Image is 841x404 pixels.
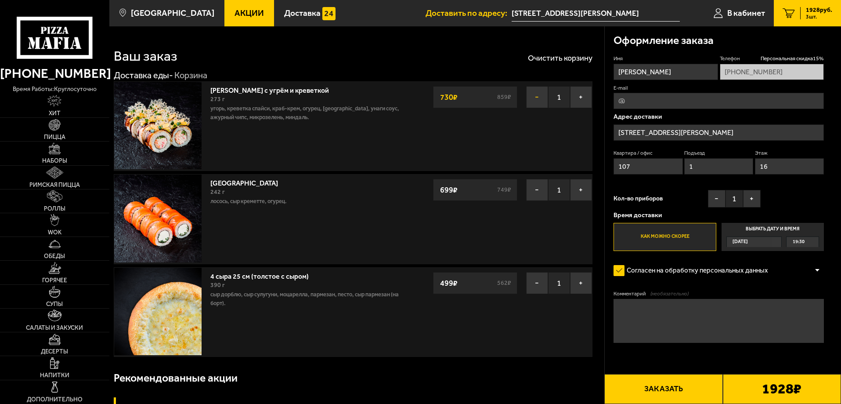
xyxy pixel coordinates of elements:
strong: 730 ₽ [438,89,460,106]
span: (необязательно) [650,290,689,298]
span: Хит [49,110,61,116]
label: Телефон [720,55,824,62]
label: Комментарий [614,290,824,298]
span: 390 г [210,281,225,289]
span: Наборы [42,158,67,164]
button: − [526,86,548,108]
span: Обеды [44,253,65,259]
span: Супы [46,301,63,307]
span: [DATE] [733,237,748,247]
b: 1928 ₽ [762,382,801,396]
button: + [570,179,592,201]
span: Дополнительно [27,397,83,403]
span: 1 [548,272,570,294]
label: Выбрать дату и время [722,223,824,251]
p: лосось, Сыр креметте, огурец. [210,197,405,206]
h1: Ваш заказ [114,49,177,63]
a: 4 сыра 25 см (толстое с сыром) [210,269,318,280]
button: + [570,272,592,294]
p: сыр дорблю, сыр сулугуни, моцарелла, пармезан, песто, сыр пармезан (на борт). [210,290,405,308]
span: В кабинет [727,9,765,17]
span: Римская пицца [29,182,80,188]
span: Напитки [40,372,69,379]
span: Доставить по адресу: [426,9,512,17]
span: 1 [725,190,743,207]
label: Имя [614,55,718,62]
strong: 499 ₽ [438,275,460,291]
span: WOK [48,229,61,236]
span: Десерты [41,349,68,355]
span: Роллы [44,206,65,212]
span: 1 [548,179,570,201]
p: Адрес доставки [614,113,824,120]
button: + [570,86,592,108]
a: [GEOGRAPHIC_DATA] [210,176,287,187]
span: 19:30 [793,237,805,247]
span: 273 г [210,95,225,103]
input: @ [614,93,824,109]
button: − [526,272,548,294]
button: + [743,190,761,207]
button: Очистить корзину [528,54,592,62]
label: Согласен на обработку персональных данных [614,262,777,280]
span: Пицца [44,134,65,140]
label: Этаж [755,149,824,157]
span: Салаты и закуски [26,325,83,331]
button: Заказать [604,374,722,404]
span: 1 [548,86,570,108]
span: [GEOGRAPHIC_DATA] [131,9,214,17]
p: Время доставки [614,212,824,218]
span: Кол-во приборов [614,196,663,202]
button: − [526,179,548,201]
label: Квартира / офис [614,149,682,157]
button: − [708,190,725,207]
input: Ваш адрес доставки [512,5,680,22]
span: 3 шт. [806,14,832,19]
span: Персональная скидка 15 % [761,55,824,62]
label: Как можно скорее [614,223,716,251]
a: [PERSON_NAME] с угрём и креветкой [210,84,338,95]
s: 749 ₽ [496,187,513,193]
img: 15daf4d41897b9f0e9f617042186c801.svg [322,7,336,20]
input: Имя [614,64,718,80]
span: Горячее [42,277,67,284]
h3: Оформление заказа [614,35,714,46]
s: 859 ₽ [496,94,513,100]
span: Акции [235,9,264,17]
label: Подъезд [684,149,753,157]
strong: 699 ₽ [438,182,460,198]
span: Доставка [284,9,321,17]
span: 242 г [210,188,225,196]
a: Доставка еды- [114,70,173,80]
p: угорь, креветка спайси, краб-крем, огурец, [GEOGRAPHIC_DATA], унаги соус, ажурный чипс, микрозеле... [210,104,405,122]
span: 1928 руб. [806,7,832,13]
label: E-mail [614,84,824,92]
h3: Рекомендованные акции [114,373,238,384]
div: Корзина [174,70,207,81]
input: +7 ( [720,64,824,80]
s: 562 ₽ [496,280,513,286]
